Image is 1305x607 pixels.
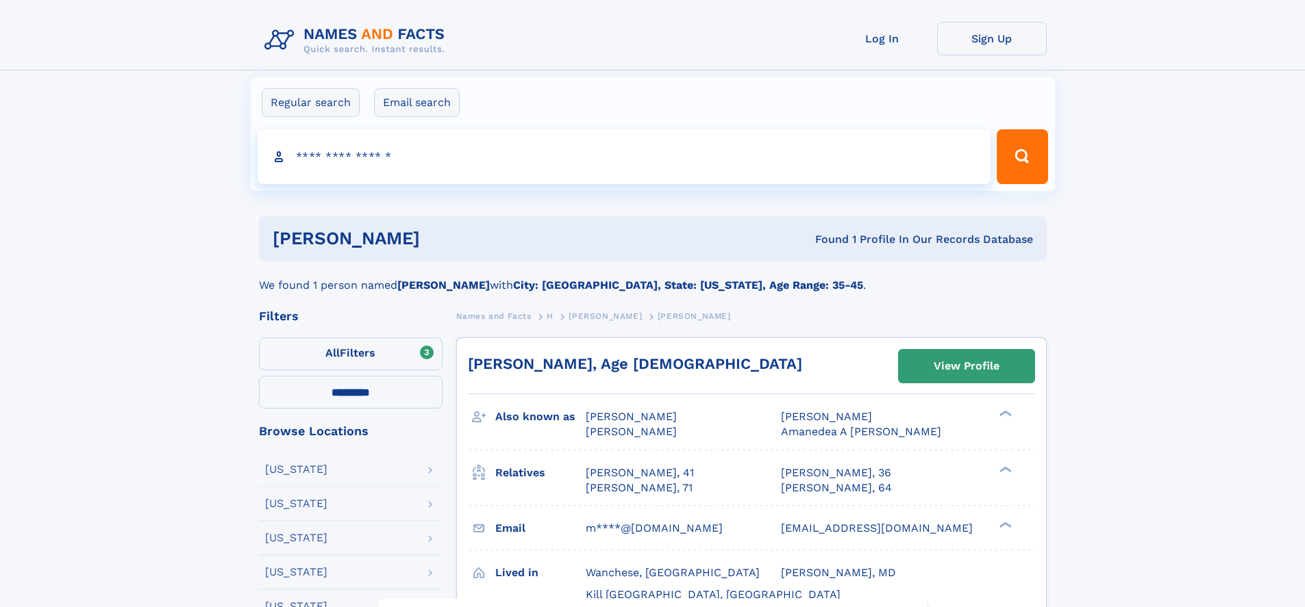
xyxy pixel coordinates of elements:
[569,307,642,324] a: [PERSON_NAME]
[258,129,991,184] input: search input
[495,517,586,540] h3: Email
[456,307,532,324] a: Names and Facts
[265,567,327,578] div: [US_STATE]
[259,310,443,322] div: Filters
[547,307,554,324] a: H
[617,232,1033,247] div: Found 1 Profile In Our Records Database
[781,465,891,480] a: [PERSON_NAME], 36
[325,346,340,359] span: All
[397,279,490,292] b: [PERSON_NAME]
[259,425,443,437] div: Browse Locations
[781,425,941,438] span: Amanedea A [PERSON_NAME]
[265,498,327,509] div: [US_STATE]
[996,465,1012,474] div: ❯
[265,532,327,543] div: [US_STATE]
[996,409,1012,418] div: ❯
[586,410,677,423] span: [PERSON_NAME]
[586,465,694,480] a: [PERSON_NAME], 41
[586,425,677,438] span: [PERSON_NAME]
[259,261,1047,294] div: We found 1 person named with .
[781,480,892,495] a: [PERSON_NAME], 64
[781,521,973,534] span: [EMAIL_ADDRESS][DOMAIN_NAME]
[996,520,1012,529] div: ❯
[262,88,360,117] label: Regular search
[468,355,802,372] a: [PERSON_NAME], Age [DEMOGRAPHIC_DATA]
[495,461,586,485] h3: Relatives
[586,588,841,601] span: Kill [GEOGRAPHIC_DATA], [GEOGRAPHIC_DATA]
[547,311,554,321] span: H
[934,350,999,382] div: View Profile
[781,410,872,423] span: [PERSON_NAME]
[586,480,693,495] a: [PERSON_NAME], 71
[259,337,443,370] label: Filters
[781,566,896,579] span: [PERSON_NAME], MD
[997,129,1047,184] button: Search Button
[828,22,937,55] a: Log In
[569,311,642,321] span: [PERSON_NAME]
[273,230,618,247] h1: [PERSON_NAME]
[259,22,456,59] img: Logo Names and Facts
[265,464,327,475] div: [US_STATE]
[495,405,586,428] h3: Also known as
[374,88,460,117] label: Email search
[899,350,1034,383] a: View Profile
[658,311,731,321] span: [PERSON_NAME]
[586,566,760,579] span: Wanchese, [GEOGRAPHIC_DATA]
[495,561,586,584] h3: Lived in
[513,279,863,292] b: City: [GEOGRAPHIC_DATA], State: [US_STATE], Age Range: 35-45
[937,22,1047,55] a: Sign Up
